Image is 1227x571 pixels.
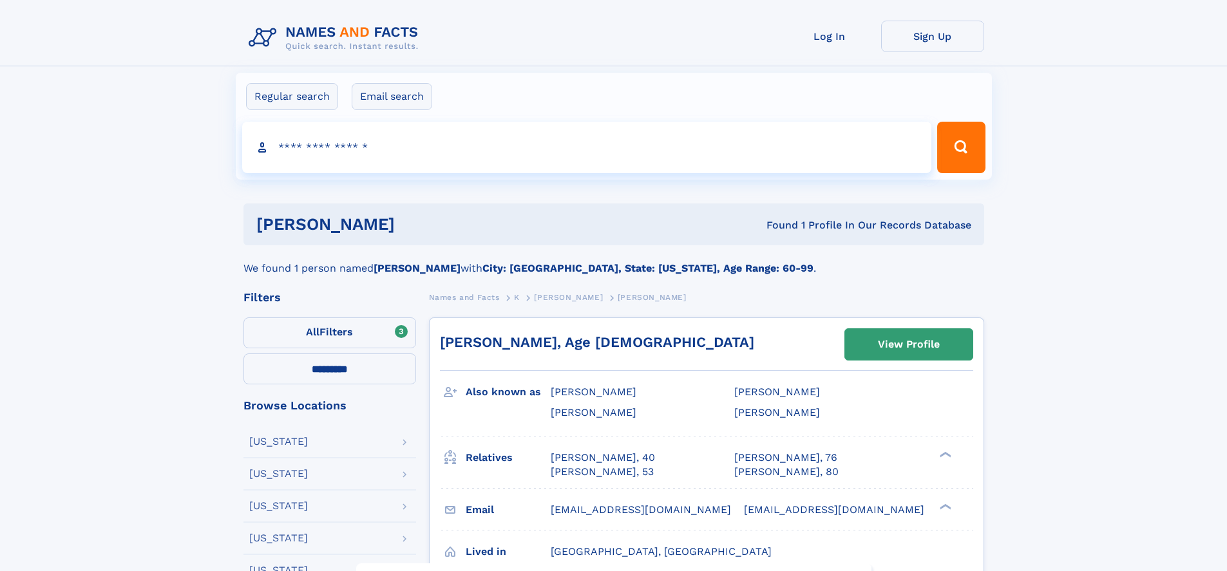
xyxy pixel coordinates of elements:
a: [PERSON_NAME], 40 [551,451,655,465]
h3: Email [466,499,551,521]
a: Sign Up [881,21,984,52]
a: [PERSON_NAME] [534,289,603,305]
img: Logo Names and Facts [243,21,429,55]
h3: Relatives [466,447,551,469]
b: City: [GEOGRAPHIC_DATA], State: [US_STATE], Age Range: 60-99 [482,262,813,274]
span: K [514,293,520,302]
button: Search Button [937,122,985,173]
a: [PERSON_NAME], 76 [734,451,837,465]
div: Found 1 Profile In Our Records Database [580,218,971,232]
label: Filters [243,317,416,348]
div: Browse Locations [243,400,416,411]
a: View Profile [845,329,973,360]
div: [US_STATE] [249,533,308,543]
div: [US_STATE] [249,469,308,479]
a: Log In [778,21,881,52]
div: Filters [243,292,416,303]
a: Names and Facts [429,289,500,305]
label: Regular search [246,83,338,110]
span: [PERSON_NAME] [734,406,820,418]
a: K [514,289,520,305]
span: [EMAIL_ADDRESS][DOMAIN_NAME] [744,503,924,516]
div: ❯ [937,450,952,458]
a: [PERSON_NAME], Age [DEMOGRAPHIC_DATA] [440,334,754,350]
span: [PERSON_NAME] [551,406,636,418]
div: [US_STATE] [249,501,308,511]
h1: [PERSON_NAME] [256,216,581,232]
span: All [306,326,319,338]
span: [GEOGRAPHIC_DATA], [GEOGRAPHIC_DATA] [551,545,772,557]
div: [US_STATE] [249,436,308,447]
b: [PERSON_NAME] [374,262,461,274]
span: [PERSON_NAME] [534,293,603,302]
div: View Profile [878,330,940,359]
input: search input [242,122,932,173]
a: [PERSON_NAME], 53 [551,465,654,479]
span: [PERSON_NAME] [618,293,687,302]
span: [PERSON_NAME] [734,386,820,398]
span: [EMAIL_ADDRESS][DOMAIN_NAME] [551,503,731,516]
a: [PERSON_NAME], 80 [734,465,839,479]
h3: Lived in [466,541,551,563]
span: [PERSON_NAME] [551,386,636,398]
div: We found 1 person named with . [243,245,984,276]
div: ❯ [937,502,952,510]
h3: Also known as [466,381,551,403]
label: Email search [352,83,432,110]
